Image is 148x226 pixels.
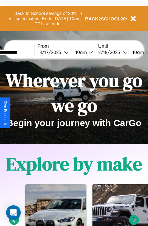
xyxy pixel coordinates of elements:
[38,44,95,49] label: From
[70,49,95,55] button: 10am
[72,49,88,55] div: 10am
[11,9,85,28] button: Back to School savings of 20% in select cities! Ends [DATE] 10am PT.Use code:
[98,49,123,55] div: 8 / 18 / 2025
[38,49,70,55] button: 8/17/2025
[129,49,146,55] div: 10am
[85,16,126,21] b: BACK2SCHOOL20
[6,151,142,176] h1: Explore by make
[39,49,64,55] div: 8 / 17 / 2025
[3,101,7,125] div: Give Feedback
[6,205,21,220] div: Open Intercom Messenger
